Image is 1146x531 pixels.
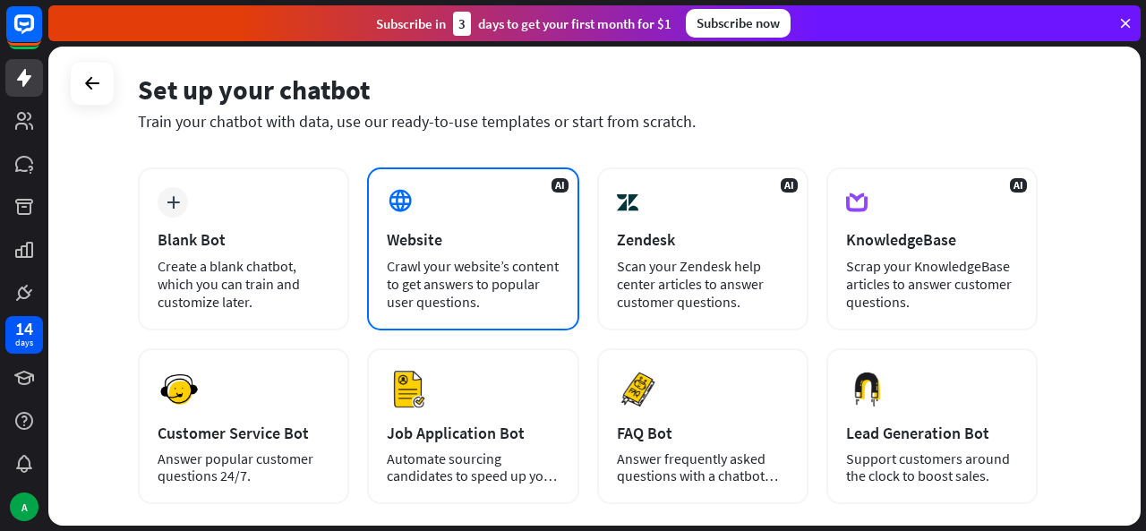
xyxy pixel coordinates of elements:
[138,111,1038,132] div: Train your chatbot with data, use our ready-to-use templates or start from scratch.
[552,178,569,193] span: AI
[617,450,789,484] div: Answer frequently asked questions with a chatbot and save your time.
[387,257,559,311] div: Crawl your website’s content to get answers to popular user questions.
[387,229,559,250] div: Website
[617,423,789,443] div: FAQ Bot
[10,492,38,521] div: A
[387,450,559,484] div: Automate sourcing candidates to speed up your hiring process.
[158,450,329,484] div: Answer popular customer questions 24/7.
[846,257,1018,311] div: Scrap your KnowledgeBase articles to answer customer questions.
[14,7,68,61] button: Open LiveChat chat widget
[846,450,1018,484] div: Support customers around the clock to boost sales.
[158,229,329,250] div: Blank Bot
[453,12,471,36] div: 3
[5,316,43,354] a: 14 days
[15,321,33,337] div: 14
[617,229,789,250] div: Zendesk
[387,423,559,443] div: Job Application Bot
[158,257,329,311] div: Create a blank chatbot, which you can train and customize later.
[617,257,789,311] div: Scan your Zendesk help center articles to answer customer questions.
[167,196,180,209] i: plus
[376,12,671,36] div: Subscribe in days to get your first month for $1
[846,423,1018,443] div: Lead Generation Bot
[846,229,1018,250] div: KnowledgeBase
[15,337,33,349] div: days
[1010,178,1027,193] span: AI
[781,178,798,193] span: AI
[158,423,329,443] div: Customer Service Bot
[138,73,1038,107] div: Set up your chatbot
[686,9,791,38] div: Subscribe now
